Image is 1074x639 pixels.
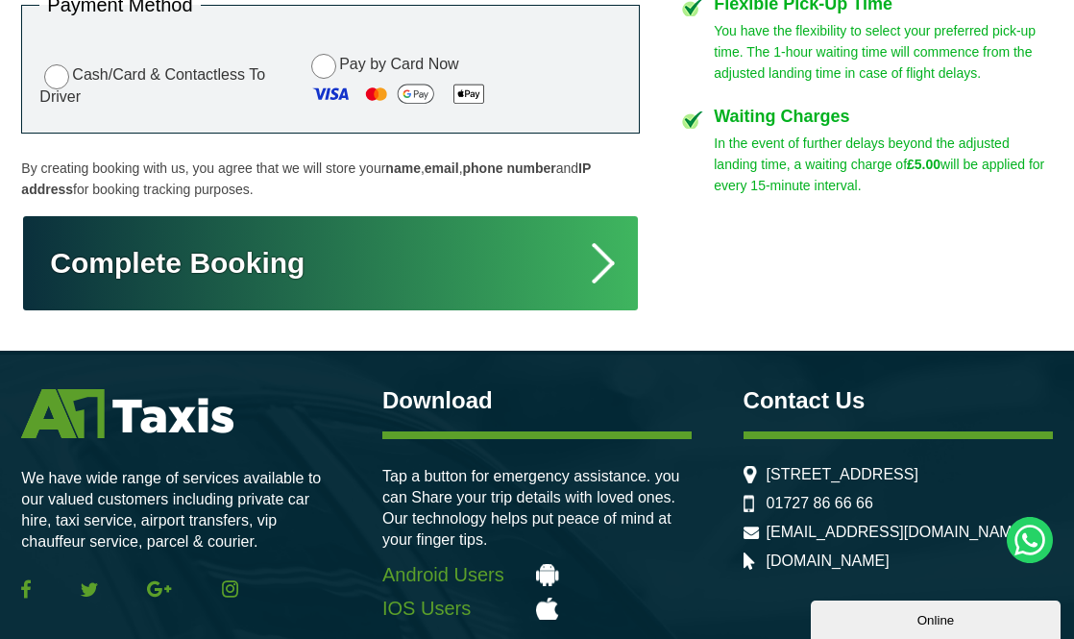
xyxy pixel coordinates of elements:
[21,579,31,599] img: Facebook
[21,389,233,438] img: A1 Taxis St Albans
[744,466,1053,483] li: [STREET_ADDRESS]
[714,133,1052,196] p: In the event of further delays beyond the adjusted landing time, a waiting charge of will be appl...
[385,160,421,176] strong: name
[907,157,940,172] strong: £5.00
[767,553,890,570] a: [DOMAIN_NAME]
[714,108,1052,125] h4: Waiting Charges
[311,54,336,79] input: Pay by Card Now
[39,61,292,105] label: Cash/Card & Contactless To Driver
[714,20,1052,84] p: You have the flexibility to select your preferred pick-up time. The 1-hour waiting time will comm...
[21,468,330,553] p: We have wide range of services available to our valued customers including private car hire, taxi...
[306,51,622,115] label: Pay by Card Now
[382,466,692,551] p: Tap a button for emergency assistance. you can Share your trip details with loved ones. Our techn...
[44,64,69,89] input: Cash/Card & Contactless To Driver
[463,160,556,176] strong: phone number
[382,598,692,620] a: IOS Users
[222,580,238,598] img: Instagram
[81,582,98,597] img: Twitter
[382,389,692,412] h3: Download
[811,597,1064,639] iframe: chat widget
[21,214,640,312] button: Complete Booking
[767,524,1027,541] a: [EMAIL_ADDRESS][DOMAIN_NAME]
[767,495,873,512] a: 01727 86 66 66
[744,389,1053,412] h3: Contact Us
[147,580,172,598] img: Google Plus
[21,158,640,200] p: By creating booking with us, you agree that we will store your , , and for booking tracking purpo...
[425,160,459,176] strong: email
[382,564,692,586] a: Android Users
